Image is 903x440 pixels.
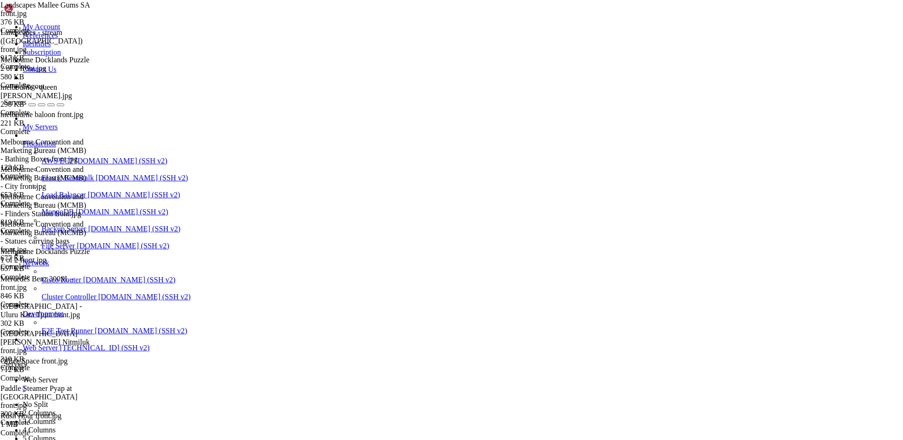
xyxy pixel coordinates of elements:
[0,172,90,180] div: Complete
[0,100,90,109] div: 298 KB
[0,328,90,336] div: Complete
[0,165,90,199] span: Melbourne Convention and Marketing Bureau (MCMB) - City front.jpg
[0,302,82,319] span: [GEOGRAPHIC_DATA] - Uluru Kata Tjuta front.jpg
[0,300,90,309] div: Complete
[0,262,90,271] div: Complete
[0,429,90,437] div: Complete
[0,81,90,90] div: Complete
[0,83,90,109] span: melbourne - queen vic front.jpg
[0,319,90,328] div: 302 KB
[0,220,86,254] span: Melbourne Convention and Marketing Bureau (MCMB) - Statues carrying bags front.jpg
[0,374,90,382] div: Complete
[0,330,90,355] span: [GEOGRAPHIC_DATA] [PERSON_NAME] Nitmiluk front.jpg
[0,364,90,372] div: Complete
[0,292,90,300] div: 846 KB
[0,18,90,26] div: 376 KB
[0,302,90,328] span: Northern Territory - Uluru Kata Tjuta front.jpg
[0,109,90,117] div: Complete
[0,275,73,291] span: Mercedes Benz 300SL - front.jpg
[0,384,90,418] span: Paddle Steamer Pyap at Swan Hill square front.jpg
[0,28,90,62] span: Landscapes - stream (Brown Mountain NSW) front.jpg
[0,138,90,172] span: Melbourne Convention and Marketing Bureau (MCMB) - Bathing Boxes front.jpg
[0,199,90,208] div: Complete
[0,254,90,262] div: 677 KB
[0,218,90,227] div: 819 KB
[0,83,72,100] span: melbourne - queen [PERSON_NAME].jpg
[0,127,90,136] div: Complete
[0,138,86,163] span: Melbourne Convention and Marketing Bureau (MCMB) - Bathing Boxes front.jpg
[0,73,90,81] div: 580 KB
[0,227,90,235] div: Complete
[0,193,90,227] span: Melbourne Convention and Marketing Bureau (MCMB) - Flinders Station front.jpg
[0,110,90,127] span: melbourne baloon front.jpg
[0,1,90,17] span: Landscapes Mallee Gums SA front.jpg
[0,163,90,172] div: 128 KB
[0,410,90,418] div: 300 KB
[0,384,77,409] span: Paddle Steamer Pyap at [GEOGRAPHIC_DATA] front.jpg
[0,418,90,427] div: Complete
[0,330,90,364] span: Northern Territory Katherine Gorge Nitmiluk front.jpg
[0,26,90,35] div: Complete
[0,220,90,262] span: Melbourne Convention and Marketing Bureau (MCMB) - Statues carrying bags front.jpg
[0,1,90,26] span: Landscapes Mallee Gums SA front.jpg
[0,273,90,281] div: Complete
[0,355,90,364] div: 310 KB
[0,191,90,199] div: 653 KB
[0,54,90,62] div: 917 KB
[0,119,90,127] div: 221 KB
[0,62,90,71] div: Complete
[0,275,90,300] span: Mercedes Benz 300SL - front.jpg
[0,28,83,53] span: Landscapes - stream ([GEOGRAPHIC_DATA]) front.jpg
